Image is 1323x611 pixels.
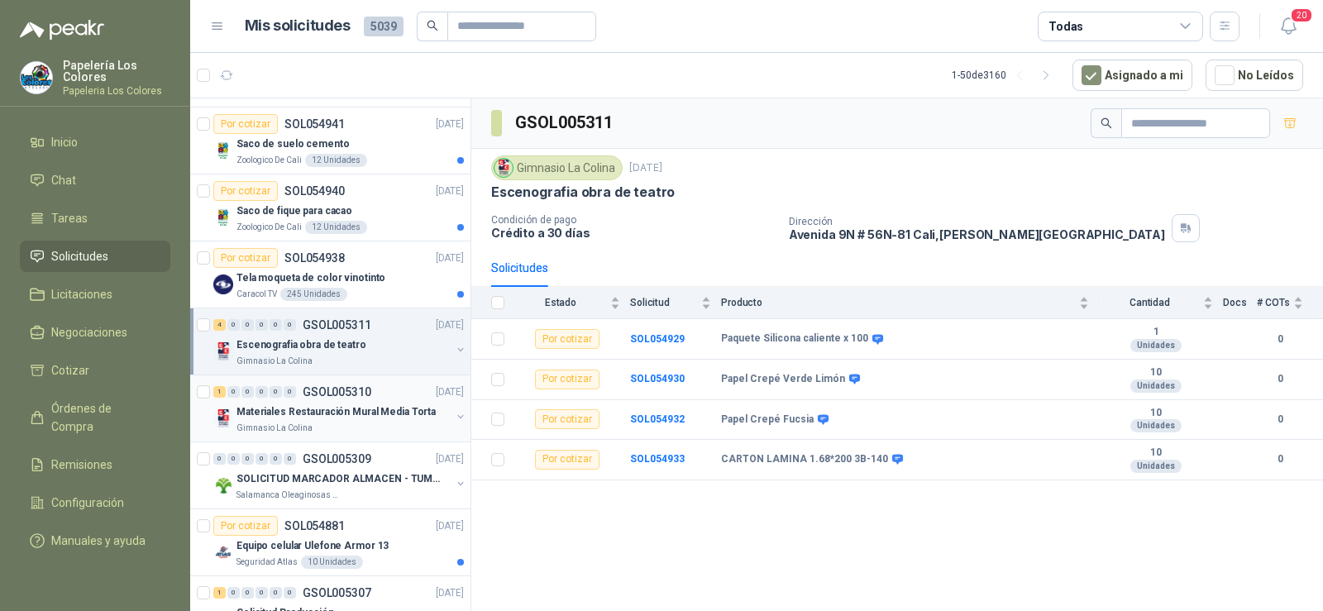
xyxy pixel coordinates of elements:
p: SOL054881 [284,520,345,532]
p: SOLICITUD MARCADOR ALMACEN - TUMACO [236,471,442,487]
span: Inicio [51,133,78,151]
p: GSOL005311 [303,319,371,331]
p: Crédito a 30 días [491,226,776,240]
a: Por cotizarSOL054881[DATE] Company LogoEquipo celular Ulefone Armor 13Seguridad Atlas10 Unidades [190,509,470,576]
div: Por cotizar [213,114,278,134]
b: 10 [1099,446,1213,460]
div: 0 [256,386,268,398]
div: Unidades [1130,379,1182,393]
div: 1 [213,386,226,398]
a: Órdenes de Compra [20,393,170,442]
b: 10 [1099,407,1213,420]
p: Condición de pago [491,214,776,226]
th: Cantidad [1099,287,1223,319]
p: Gimnasio La Colina [236,422,313,435]
button: Asignado a mi [1072,60,1192,91]
p: Dirección [789,216,1165,227]
p: [DATE] [436,518,464,534]
div: Unidades [1130,419,1182,432]
p: Saco de fique para cacao [236,203,352,219]
h3: GSOL005311 [515,110,615,136]
a: 4 0 0 0 0 0 GSOL005311[DATE] Company LogoEscenografia obra de teatroGimnasio La Colina [213,315,467,368]
button: 20 [1273,12,1303,41]
span: Órdenes de Compra [51,399,155,436]
span: Producto [721,297,1076,308]
div: Por cotizar [213,181,278,201]
div: Por cotizar [535,329,599,349]
img: Company Logo [494,159,513,177]
p: Papeleria Los Colores [63,86,170,96]
h1: Mis solicitudes [245,14,351,38]
p: SOL054940 [284,185,345,197]
p: [DATE] [436,184,464,199]
p: [DATE] [436,451,464,467]
p: GSOL005310 [303,386,371,398]
span: Configuración [51,494,124,512]
th: # COTs [1257,287,1323,319]
span: Remisiones [51,456,112,474]
p: [DATE] [436,585,464,601]
img: Company Logo [21,62,52,93]
a: Negociaciones [20,317,170,348]
div: 245 Unidades [280,288,347,301]
div: Por cotizar [535,450,599,470]
div: 0 [270,386,282,398]
a: SOL054929 [630,333,685,345]
img: Company Logo [213,274,233,294]
p: [DATE] [629,160,662,176]
b: Paquete Silicona caliente x 100 [721,332,868,346]
p: [DATE] [436,117,464,132]
th: Estado [514,287,630,319]
span: Cantidad [1099,297,1200,308]
div: 0 [241,453,254,465]
div: 12 Unidades [305,221,367,234]
a: SOL054932 [630,413,685,425]
a: Chat [20,165,170,196]
a: Cotizar [20,355,170,386]
img: Company Logo [213,475,233,495]
a: 0 0 0 0 0 0 GSOL005309[DATE] Company LogoSOLICITUD MARCADOR ALMACEN - TUMACOSalamanca Oleaginosas... [213,449,467,502]
p: Seguridad Atlas [236,556,298,569]
a: 1 0 0 0 0 0 GSOL005310[DATE] Company LogoMateriales Restauración Mural Media TortaGimnasio La Colina [213,382,467,435]
span: Negociaciones [51,323,127,341]
a: Por cotizarSOL054938[DATE] Company LogoTela moqueta de color vinotintoCaracol TV245 Unidades [190,241,470,308]
div: 0 [284,453,296,465]
div: Solicitudes [491,259,548,277]
a: Por cotizarSOL054941[DATE] Company LogoSaco de suelo cementoZoologico De Cali12 Unidades [190,107,470,174]
div: 0 [270,319,282,331]
div: Todas [1048,17,1083,36]
div: 12 Unidades [305,154,367,167]
b: 0 [1257,451,1303,467]
p: [DATE] [436,384,464,400]
a: Licitaciones [20,279,170,310]
span: Chat [51,171,76,189]
p: SOL054938 [284,252,345,264]
div: 0 [227,386,240,398]
th: Docs [1223,287,1257,319]
p: Materiales Restauración Mural Media Torta [236,404,436,420]
p: Escenografia obra de teatro [236,337,366,353]
div: 0 [227,453,240,465]
b: CARTON LAMINA 1.68*200 3B-140 [721,453,888,466]
div: 0 [227,319,240,331]
div: 0 [227,587,240,599]
a: Configuración [20,487,170,518]
div: 0 [213,453,226,465]
div: 0 [270,453,282,465]
a: SOL054930 [630,373,685,384]
p: Zoologico De Cali [236,221,302,234]
img: Logo peakr [20,20,104,40]
p: Equipo celular Ulefone Armor 13 [236,538,389,554]
p: Avenida 9N # 56N-81 Cali , [PERSON_NAME][GEOGRAPHIC_DATA] [789,227,1165,241]
div: Por cotizar [213,248,278,268]
a: SOL054933 [630,453,685,465]
p: Salamanca Oleaginosas SAS [236,489,341,502]
b: Papel Crepé Fucsia [721,413,814,427]
p: Gimnasio La Colina [236,355,313,368]
div: 0 [284,587,296,599]
p: Zoologico De Cali [236,154,302,167]
div: Por cotizar [535,370,599,389]
a: Manuales y ayuda [20,525,170,556]
p: GSOL005309 [303,453,371,465]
